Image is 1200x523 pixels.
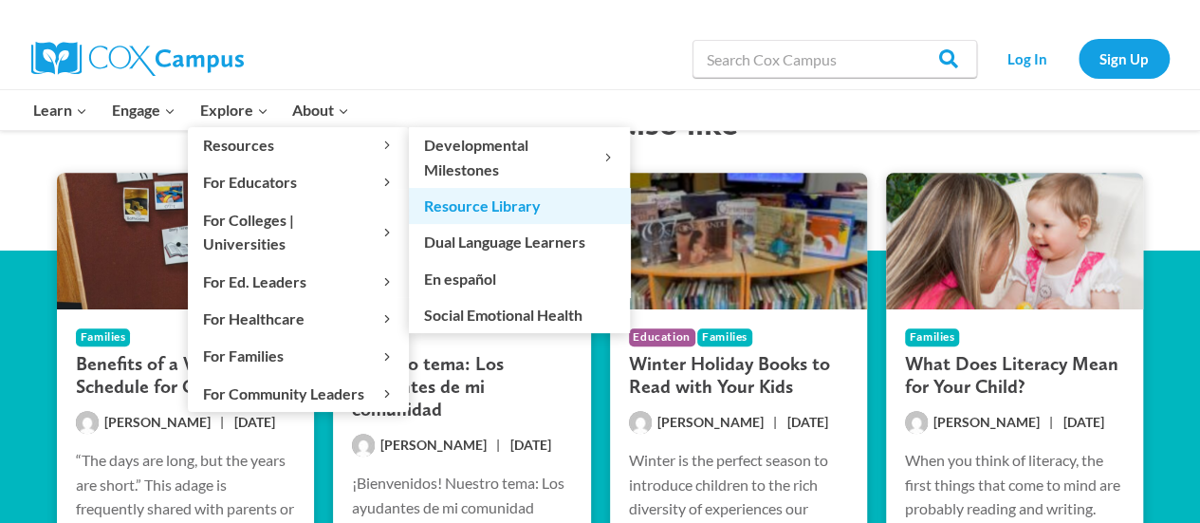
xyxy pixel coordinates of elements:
[280,90,361,130] button: Child menu of About
[31,42,244,76] img: Cox Campus
[100,90,188,130] button: Child menu of Engage
[987,39,1069,78] a: Log In
[692,40,977,78] input: Search Cox Campus
[76,328,130,346] span: Families
[905,328,959,346] span: Families
[409,127,630,188] button: Child menu of Developmental Milestones
[409,297,630,333] a: Social Emotional Health
[188,338,409,374] button: Child menu of For Families
[409,224,630,260] a: Dual Language Learners
[1063,412,1104,433] time: [DATE]
[50,169,321,312] img: Benefits of a Visual Daily Schedule for Children
[905,352,1124,398] h3: What Does Literacy Mean for Your Child?
[510,435,551,456] time: [DATE]
[22,90,361,130] nav: Primary Navigation
[697,328,751,346] span: Families
[629,352,848,398] h3: Winter Holiday Books to Read with Your Kids
[188,90,281,130] button: Child menu of Explore
[188,201,409,262] button: Child menu of For Colleges | Universities
[188,127,409,163] button: Child menu of Resources
[380,437,487,453] span: [PERSON_NAME]
[76,352,295,398] h3: Benefits of a Visual Daily Schedule for Children
[409,260,630,296] a: En español
[657,414,764,430] span: [PERSON_NAME]
[352,352,571,420] h3: Nuestro tema: Los ayudantes de mi comunidad
[933,414,1040,430] span: [PERSON_NAME]
[409,188,630,224] a: Resource Library
[629,328,695,346] span: Education
[188,164,409,200] button: Child menu of For Educators
[603,169,874,312] img: Winter Holiday Books to Read with Your Kids
[188,375,409,411] button: Child menu of For Community Leaders
[104,414,211,430] span: [PERSON_NAME]
[234,412,275,433] time: [DATE]
[787,412,828,433] time: [DATE]
[188,263,409,299] button: Child menu of For Ed. Leaders
[188,301,409,337] button: Child menu of For Healthcare
[1079,39,1170,78] a: Sign Up
[987,39,1170,78] nav: Secondary Navigation
[879,169,1150,312] img: What Does Literacy Mean for Your Child?
[22,90,101,130] button: Child menu of Learn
